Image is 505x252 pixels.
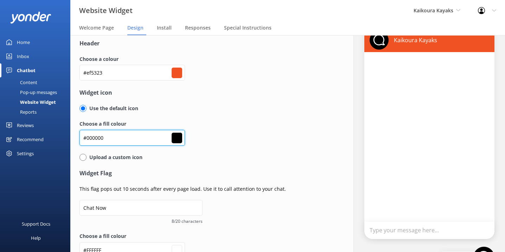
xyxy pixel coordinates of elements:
p: Upload a custom icon [87,153,142,161]
div: Type your message here... [364,222,494,239]
div: Content [4,77,37,87]
p: Use the default icon [87,105,138,112]
div: Chatbot [17,63,36,77]
div: Recommend [17,132,44,146]
a: Pop-up messages [4,87,70,97]
span: Responses [185,24,211,31]
span: Welcome Page [79,24,114,31]
a: Website Widget [4,97,70,107]
div: Inbox [17,49,29,63]
span: Design [127,24,143,31]
h4: Header [79,39,326,48]
a: Reports [4,107,70,117]
span: 8/20 characters [79,218,203,225]
div: Home [17,35,30,49]
p: Kaikoura Kayaks [389,36,437,44]
div: Settings [17,146,34,160]
h3: Website Widget [79,5,133,16]
div: Pop-up messages [4,87,57,97]
input: Chat [79,200,203,216]
label: Choose a colour [79,55,326,63]
span: Kaikoura Kayaks [414,7,453,14]
div: Website Widget [4,97,56,107]
h4: Widget icon [79,88,326,97]
div: Reviews [17,118,34,132]
h4: Widget Flag [79,169,326,178]
span: Install [157,24,172,31]
label: Choose a fill colour [79,120,326,128]
span: Special Instructions [224,24,271,31]
div: Support Docs [22,217,50,231]
a: Content [4,77,70,87]
div: Reports [4,107,37,117]
p: This flag pops out 10 seconds after every page load. Use it to call attention to your chat. [79,185,326,193]
div: Help [31,231,41,245]
img: yonder-white-logo.png [11,12,51,23]
label: Choose a fill colour [79,232,326,240]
